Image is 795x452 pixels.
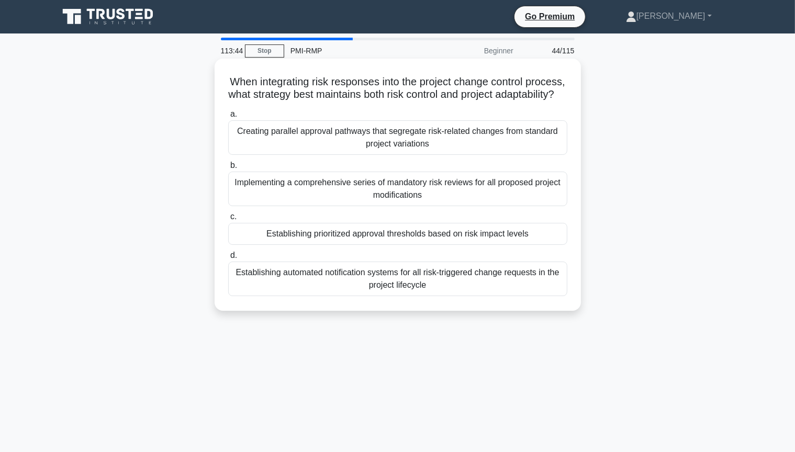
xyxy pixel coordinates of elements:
div: Beginner [428,40,520,61]
span: c. [230,212,237,221]
a: [PERSON_NAME] [601,6,737,27]
div: 113:44 [215,40,245,61]
span: a. [230,109,237,118]
div: Creating parallel approval pathways that segregate risk-related changes from standard project var... [228,120,567,155]
div: 44/115 [520,40,581,61]
div: Establishing automated notification systems for all risk-triggered change requests in the project... [228,262,567,296]
a: Go Premium [519,10,581,23]
span: d. [230,251,237,259]
div: PMI-RMP [284,40,428,61]
h5: When integrating risk responses into the project change control process, what strategy best maint... [227,75,568,101]
span: b. [230,161,237,169]
a: Stop [245,44,284,58]
div: Implementing a comprehensive series of mandatory risk reviews for all proposed project modifications [228,172,567,206]
div: Establishing prioritized approval thresholds based on risk impact levels [228,223,567,245]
